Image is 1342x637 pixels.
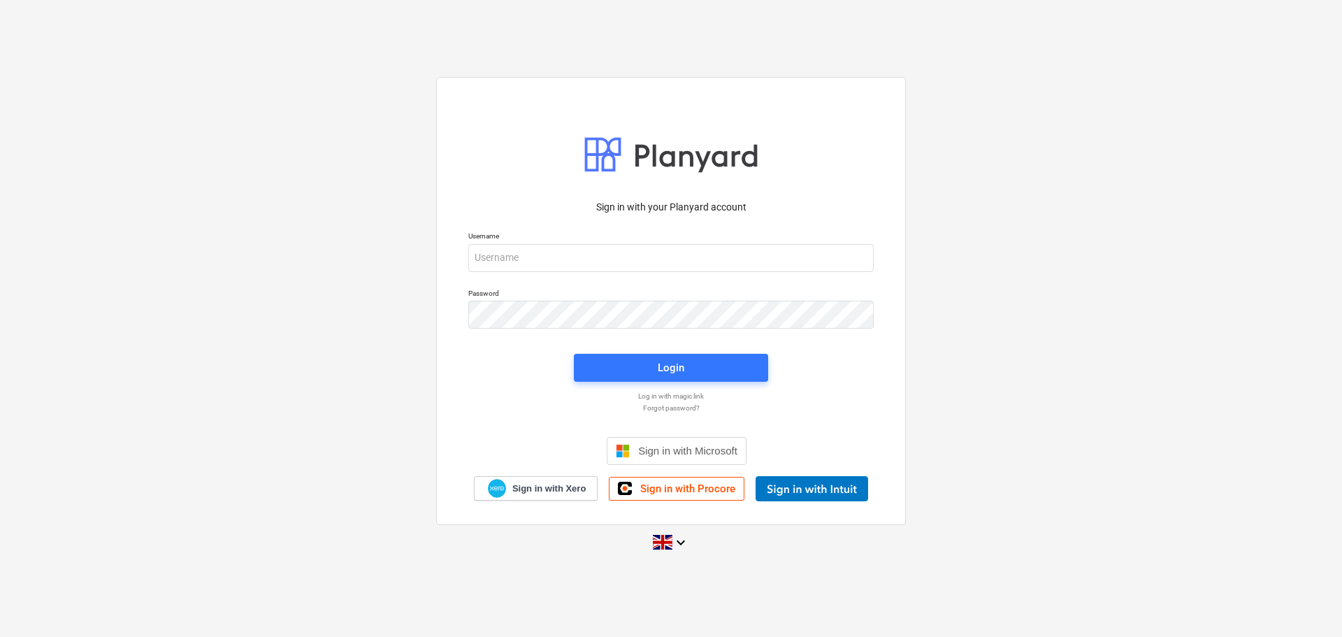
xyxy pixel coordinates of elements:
p: Username [468,231,874,243]
img: Xero logo [488,479,506,498]
a: Forgot password? [461,403,881,413]
a: Sign in with Xero [474,476,598,501]
div: Login [658,359,684,377]
i: keyboard_arrow_down [672,534,689,551]
a: Sign in with Procore [609,477,744,501]
p: Sign in with your Planyard account [468,200,874,215]
p: Password [468,289,874,301]
img: Microsoft logo [616,444,630,458]
span: Sign in with Microsoft [638,445,737,457]
input: Username [468,244,874,272]
a: Log in with magic link [461,392,881,401]
button: Login [574,354,768,382]
span: Sign in with Xero [512,482,586,495]
span: Sign in with Procore [640,482,735,495]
